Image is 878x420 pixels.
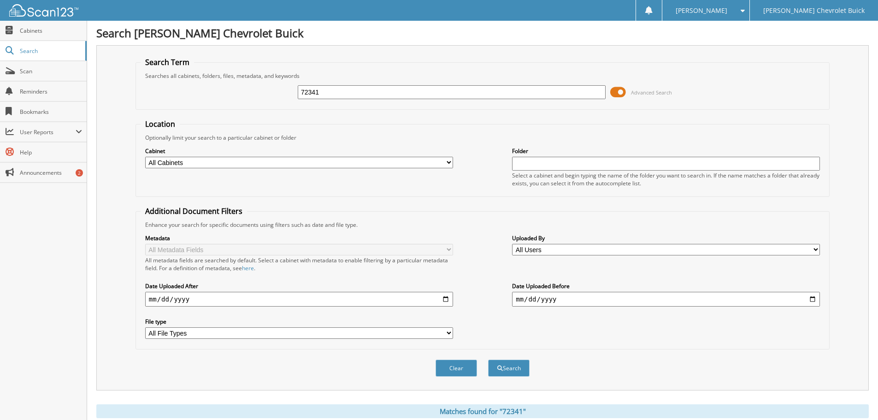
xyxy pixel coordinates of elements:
[20,169,82,177] span: Announcements
[20,27,82,35] span: Cabinets
[631,89,672,96] span: Advanced Search
[9,4,78,17] img: scan123-logo-white.svg
[145,318,453,325] label: File type
[20,88,82,95] span: Reminders
[763,8,865,13] span: [PERSON_NAME] Chevrolet Buick
[76,169,83,177] div: 2
[96,25,869,41] h1: Search [PERSON_NAME] Chevrolet Buick
[20,148,82,156] span: Help
[676,8,727,13] span: [PERSON_NAME]
[145,292,453,307] input: start
[20,128,76,136] span: User Reports
[20,47,81,55] span: Search
[145,256,453,272] div: All metadata fields are searched by default. Select a cabinet with metadata to enable filtering b...
[20,108,82,116] span: Bookmarks
[512,147,820,155] label: Folder
[141,57,194,67] legend: Search Term
[141,221,825,229] div: Enhance your search for specific documents using filters such as date and file type.
[512,292,820,307] input: end
[145,282,453,290] label: Date Uploaded After
[141,72,825,80] div: Searches all cabinets, folders, files, metadata, and keywords
[512,234,820,242] label: Uploaded By
[20,67,82,75] span: Scan
[512,282,820,290] label: Date Uploaded Before
[141,134,825,142] div: Optionally limit your search to a particular cabinet or folder
[141,119,180,129] legend: Location
[141,206,247,216] legend: Additional Document Filters
[488,360,530,377] button: Search
[145,234,453,242] label: Metadata
[436,360,477,377] button: Clear
[96,404,869,418] div: Matches found for "72341"
[512,172,820,187] div: Select a cabinet and begin typing the name of the folder you want to search in. If the name match...
[145,147,453,155] label: Cabinet
[242,264,254,272] a: here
